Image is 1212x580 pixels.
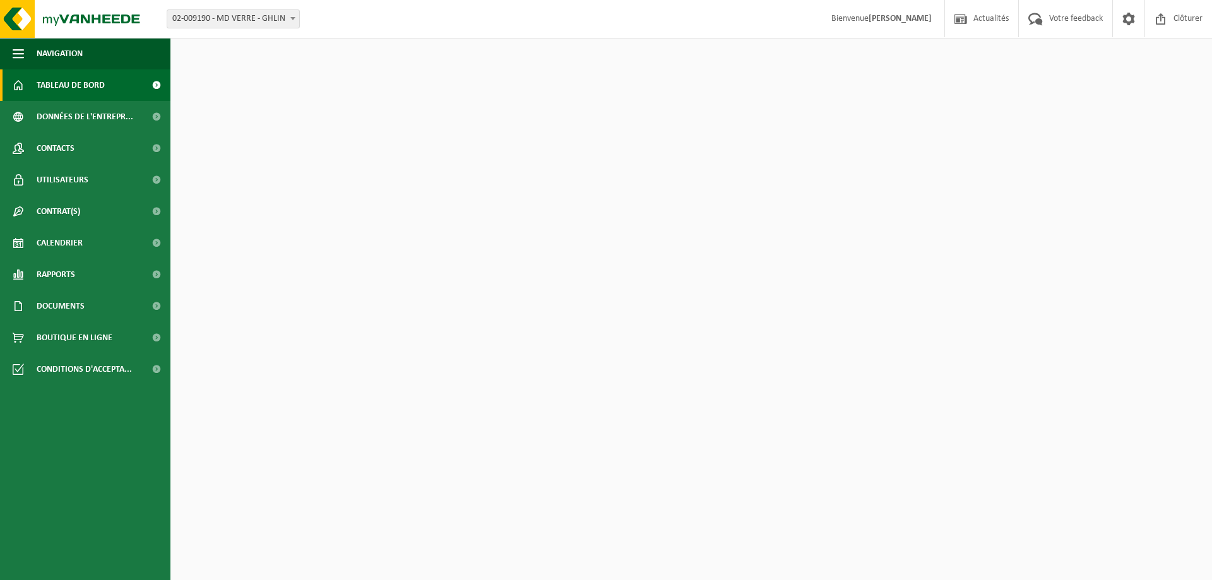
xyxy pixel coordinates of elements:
span: Utilisateurs [37,164,88,196]
span: Tableau de bord [37,69,105,101]
span: Calendrier [37,227,83,259]
span: Boutique en ligne [37,322,112,353]
span: Données de l'entrepr... [37,101,133,133]
span: Rapports [37,259,75,290]
span: Contrat(s) [37,196,80,227]
strong: [PERSON_NAME] [869,14,932,23]
span: Conditions d'accepta... [37,353,132,385]
span: 02-009190 - MD VERRE - GHLIN [167,9,300,28]
span: Contacts [37,133,74,164]
span: Navigation [37,38,83,69]
span: 02-009190 - MD VERRE - GHLIN [167,10,299,28]
span: Documents [37,290,85,322]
